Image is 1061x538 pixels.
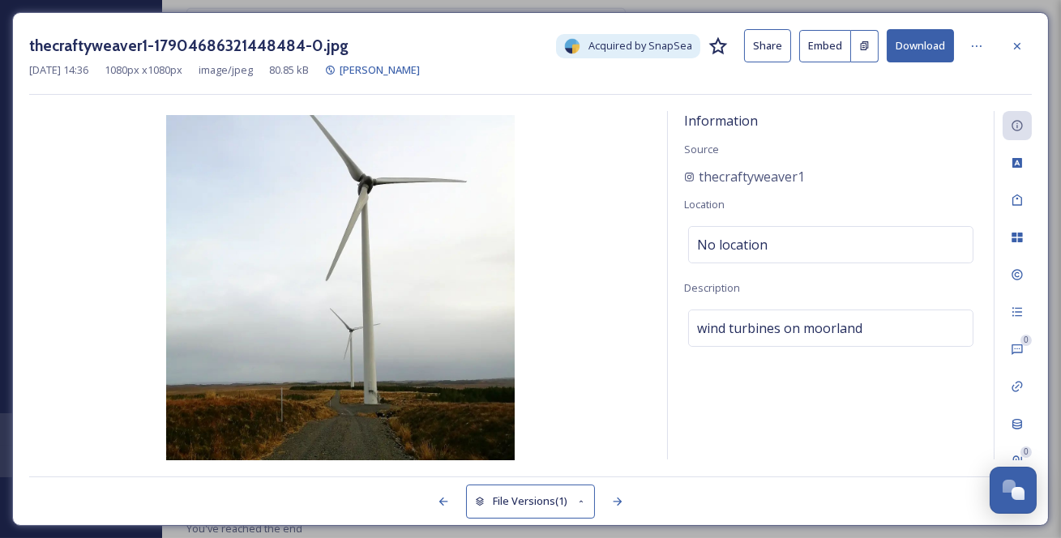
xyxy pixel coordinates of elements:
button: Share [744,29,791,62]
h3: thecraftyweaver1-17904686321448484-0.jpg [29,34,349,58]
span: [DATE] 14:36 [29,62,88,78]
button: File Versions(1) [466,485,596,518]
div: 0 [1020,446,1032,458]
span: wind turbines on moorland [697,318,862,338]
span: thecraftyweaver1 [699,167,805,186]
img: snapsea-logo.png [564,38,580,54]
span: Information [684,112,758,130]
span: Acquired by SnapSea [588,38,692,53]
span: [PERSON_NAME] [340,62,420,77]
img: thecraftyweaver1-17904686321448484-0.jpg [29,115,651,463]
span: Source [684,142,719,156]
button: Download [887,29,954,62]
span: Location [684,197,725,211]
span: image/jpeg [199,62,253,78]
span: No location [697,235,768,254]
button: Open Chat [990,467,1037,514]
button: Embed [799,30,851,62]
span: Description [684,280,740,295]
div: 0 [1020,335,1032,346]
span: 1080 px x 1080 px [105,62,182,78]
span: 80.85 kB [269,62,309,78]
a: thecraftyweaver1 [684,167,805,186]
